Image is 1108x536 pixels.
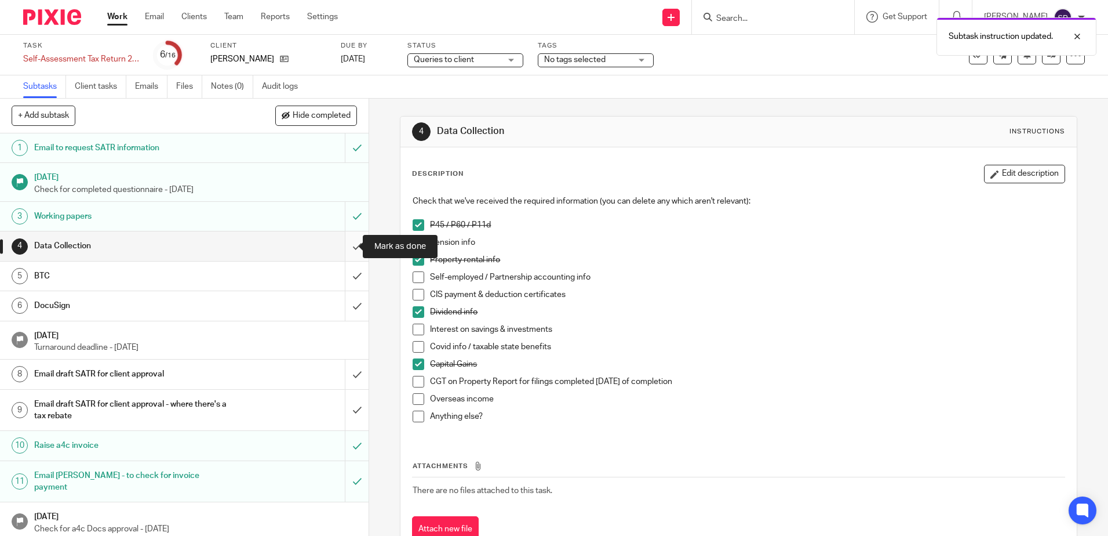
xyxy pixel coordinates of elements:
[984,165,1065,183] button: Edit description
[293,111,351,121] span: Hide completed
[34,139,234,157] h1: Email to request SATR information
[430,358,1064,370] p: Capital Gains
[414,56,474,64] span: Queries to client
[949,31,1053,42] p: Subtask instruction updated.
[34,169,358,183] h1: [DATE]
[145,11,164,23] a: Email
[430,289,1064,300] p: CIS payment & deduction certificates
[34,208,234,225] h1: Working papers
[181,11,207,23] a: Clients
[413,487,552,495] span: There are no files attached to this task.
[341,41,393,50] label: Due by
[12,437,28,454] div: 10
[34,508,358,523] h1: [DATE]
[437,125,763,137] h1: Data Collection
[34,184,358,195] p: Check for completed questionnaire - [DATE]
[1009,127,1065,136] div: Instructions
[430,306,1064,318] p: Dividend info
[412,169,464,179] p: Description
[34,327,358,342] h1: [DATE]
[341,55,365,63] span: [DATE]
[23,9,81,25] img: Pixie
[160,48,176,61] div: 6
[430,393,1064,405] p: Overseas income
[224,11,243,23] a: Team
[12,238,28,255] div: 4
[12,402,28,418] div: 9
[430,271,1064,283] p: Self-employed / Partnership accounting info
[34,467,234,497] h1: Email [PERSON_NAME] - to check for invoice payment
[211,75,253,98] a: Notes (0)
[210,41,326,50] label: Client
[34,297,234,314] h1: DocuSign
[34,365,234,383] h1: Email draft SATR for client approval
[12,298,28,314] div: 6
[412,122,431,141] div: 4
[430,237,1064,248] p: Pension info
[23,41,139,50] label: Task
[34,342,358,353] p: Turnaround deadline - [DATE]
[210,53,274,65] p: [PERSON_NAME]
[176,75,202,98] a: Files
[430,341,1064,353] p: Covid info / taxable state benefits
[12,473,28,490] div: 11
[23,53,139,65] div: Self-Assessment Tax Return 2025
[430,411,1064,422] p: Anything else?
[34,437,234,454] h1: Raise a4c invoice
[262,75,307,98] a: Audit logs
[12,106,75,125] button: + Add subtask
[413,463,468,469] span: Attachments
[275,106,357,125] button: Hide completed
[12,366,28,382] div: 8
[12,140,28,156] div: 1
[12,268,28,284] div: 5
[413,195,1064,207] p: Check that we've received the required information (you can delete any which aren't relevant):
[261,11,290,23] a: Reports
[430,254,1064,266] p: Property rental info
[34,237,234,255] h1: Data Collection
[34,267,234,285] h1: BTC
[307,11,338,23] a: Settings
[407,41,523,50] label: Status
[430,324,1064,335] p: Interest on savings & investments
[544,56,606,64] span: No tags selected
[165,52,176,59] small: /16
[23,75,66,98] a: Subtasks
[430,376,1064,387] p: CGT on Property Report for filings completed [DATE] of completion
[34,396,234,425] h1: Email draft SATR for client approval - where there's a tax rebate
[430,219,1064,231] p: P45 / P60 / P11d
[34,523,358,535] p: Check for a4c Docs approval - [DATE]
[75,75,126,98] a: Client tasks
[12,208,28,224] div: 3
[1054,8,1072,27] img: svg%3E
[538,41,654,50] label: Tags
[135,75,167,98] a: Emails
[107,11,127,23] a: Work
